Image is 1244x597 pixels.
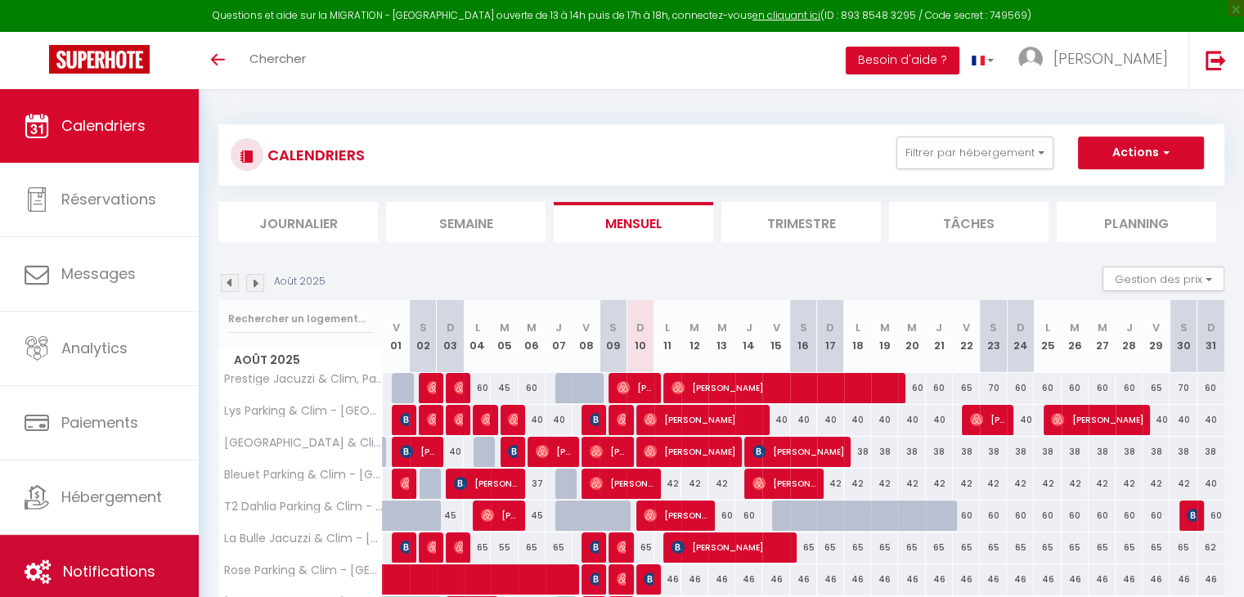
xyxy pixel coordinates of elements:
[590,436,626,467] span: [PERSON_NAME]
[447,320,455,335] abbr: D
[63,561,155,581] span: Notifications
[1143,564,1170,595] div: 46
[1034,564,1061,595] div: 46
[1034,500,1061,531] div: 60
[1197,373,1224,403] div: 60
[1116,437,1143,467] div: 38
[1062,437,1089,467] div: 38
[844,532,871,563] div: 65
[1062,500,1089,531] div: 60
[681,469,708,499] div: 42
[980,437,1007,467] div: 38
[636,320,644,335] abbr: D
[772,320,779,335] abbr: V
[681,300,708,373] th: 12
[61,189,156,209] span: Réservations
[400,404,409,435] span: [PERSON_NAME]
[427,372,436,403] span: [PERSON_NAME]
[626,532,653,563] div: 65
[1062,373,1089,403] div: 60
[1034,532,1061,563] div: 65
[953,469,980,499] div: 42
[491,373,518,403] div: 45
[1197,405,1224,435] div: 40
[1089,469,1116,499] div: 42
[953,437,980,467] div: 38
[846,47,959,74] button: Besoin d'aide ?
[990,320,997,335] abbr: S
[1062,532,1089,563] div: 65
[1070,320,1080,335] abbr: M
[817,469,844,499] div: 42
[762,300,789,373] th: 15
[708,469,735,499] div: 42
[427,404,436,435] span: [PERSON_NAME]
[817,532,844,563] div: 65
[1143,373,1170,403] div: 65
[844,469,871,499] div: 42
[1034,469,1061,499] div: 42
[454,532,463,563] span: [PERSON_NAME]
[1007,500,1034,531] div: 60
[400,436,437,467] span: [PERSON_NAME]
[554,202,713,242] li: Mensuel
[1170,405,1197,435] div: 40
[1089,532,1116,563] div: 65
[1197,300,1224,373] th: 31
[826,320,834,335] abbr: D
[1062,564,1089,595] div: 46
[527,320,537,335] abbr: M
[228,304,373,334] input: Rechercher un logement...
[671,532,792,563] span: [PERSON_NAME]
[617,563,626,595] span: Mambingo Pamina
[218,202,378,242] li: Journalier
[519,532,546,563] div: 65
[386,202,546,242] li: Semaine
[1143,500,1170,531] div: 60
[546,532,573,563] div: 65
[222,532,385,545] span: La Bulle Jacuzzi & Clim - [GEOGRAPHIC_DATA] centre-ville
[1126,320,1133,335] abbr: J
[1006,32,1188,89] a: ... [PERSON_NAME]
[437,300,464,373] th: 03
[437,437,464,467] div: 40
[1097,320,1107,335] abbr: M
[475,320,480,335] abbr: L
[454,372,463,403] span: [PERSON_NAME]
[1116,300,1143,373] th: 28
[1143,300,1170,373] th: 29
[464,532,491,563] div: 65
[1062,300,1089,373] th: 26
[980,300,1007,373] th: 23
[1089,300,1116,373] th: 27
[871,405,898,435] div: 40
[61,487,162,507] span: Hébergement
[898,300,925,373] th: 20
[953,500,980,531] div: 60
[980,564,1007,595] div: 46
[871,564,898,595] div: 46
[400,532,409,563] span: [PERSON_NAME]
[817,564,844,595] div: 46
[1143,532,1170,563] div: 65
[953,300,980,373] th: 22
[1116,469,1143,499] div: 42
[926,300,953,373] th: 21
[437,500,464,531] div: 45
[790,564,817,595] div: 46
[644,436,736,467] span: [PERSON_NAME]
[762,564,789,595] div: 46
[953,373,980,403] div: 65
[953,564,980,595] div: 46
[609,320,617,335] abbr: S
[654,564,681,595] div: 46
[871,300,898,373] th: 19
[617,372,653,403] span: [PERSON_NAME]
[500,320,510,335] abbr: M
[844,300,871,373] th: 18
[61,115,146,136] span: Calendriers
[1051,404,1143,435] span: [PERSON_NAME]
[1143,437,1170,467] div: 38
[1053,48,1168,69] span: [PERSON_NAME]
[508,436,517,467] span: [PERSON_NAME]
